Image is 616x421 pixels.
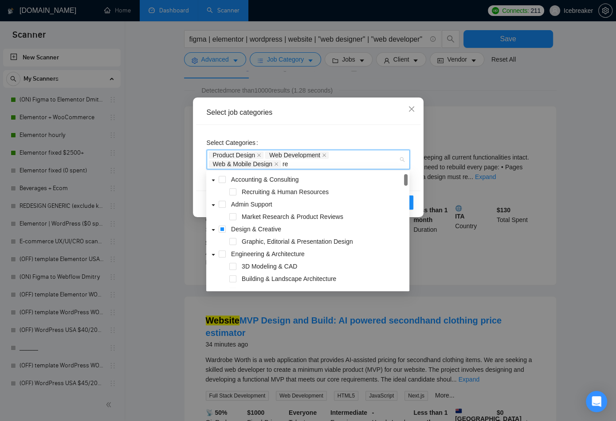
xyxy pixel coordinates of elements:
span: close [322,153,326,157]
span: close [274,162,279,166]
input: Select Categories [282,160,290,168]
span: Building & Landscape Architecture [240,273,408,284]
span: Engineering & Architecture [231,250,305,257]
span: Product Design [213,152,255,158]
span: caret-down [211,203,216,207]
span: Recruiting & Human Resources [240,187,408,197]
span: Chemical Engineering [240,286,408,296]
span: Building & Landscape Architecture [242,275,336,282]
span: close [257,153,261,157]
span: Product Design [209,152,264,159]
span: caret-down [211,253,216,257]
span: Market Research & Product Reviews [242,213,343,220]
span: Engineering & Architecture [229,249,408,259]
span: 3D Modeling & CAD [242,263,297,270]
div: Open Intercom Messenger [586,391,607,412]
span: Web & Mobile Design [209,160,281,168]
span: Design & Creative [229,224,408,234]
span: Graphic, Editorial & Presentation Design [242,238,353,245]
span: Accounting & Consulting [229,174,408,185]
span: Admin Support [231,201,272,208]
span: Graphic, Editorial & Presentation Design [240,236,408,247]
span: 3D Modeling & CAD [240,261,408,272]
span: Web Development [265,152,329,159]
span: Admin Support [229,199,408,210]
button: Close [400,97,424,121]
span: close [408,105,415,113]
span: Accounting & Consulting [231,176,299,183]
span: Market Research & Product Reviews [240,211,408,222]
div: Select job categories [207,108,410,117]
span: Web & Mobile Design [213,161,272,167]
label: Select Categories [207,136,262,150]
span: Recruiting & Human Resources [242,188,329,195]
span: Web Development [269,152,320,158]
span: Design & Creative [231,226,281,233]
span: caret-down [211,178,216,183]
span: caret-down [211,228,216,232]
